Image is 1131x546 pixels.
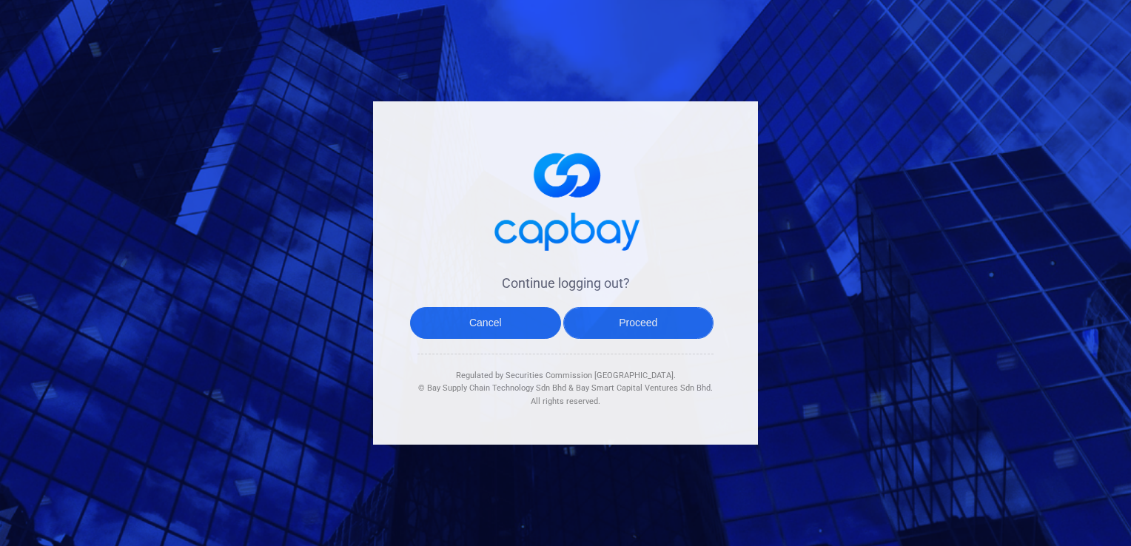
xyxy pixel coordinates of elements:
button: Proceed [563,307,714,339]
h4: Continue logging out? [417,274,714,292]
span: Bay Smart Capital Ventures Sdn Bhd. [576,383,713,393]
div: Regulated by Securities Commission [GEOGRAPHIC_DATA]. & All rights reserved. [417,354,714,408]
img: logo [484,138,647,260]
span: © Bay Supply Chain Technology Sdn Bhd [418,383,566,393]
button: Cancel [410,307,561,339]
